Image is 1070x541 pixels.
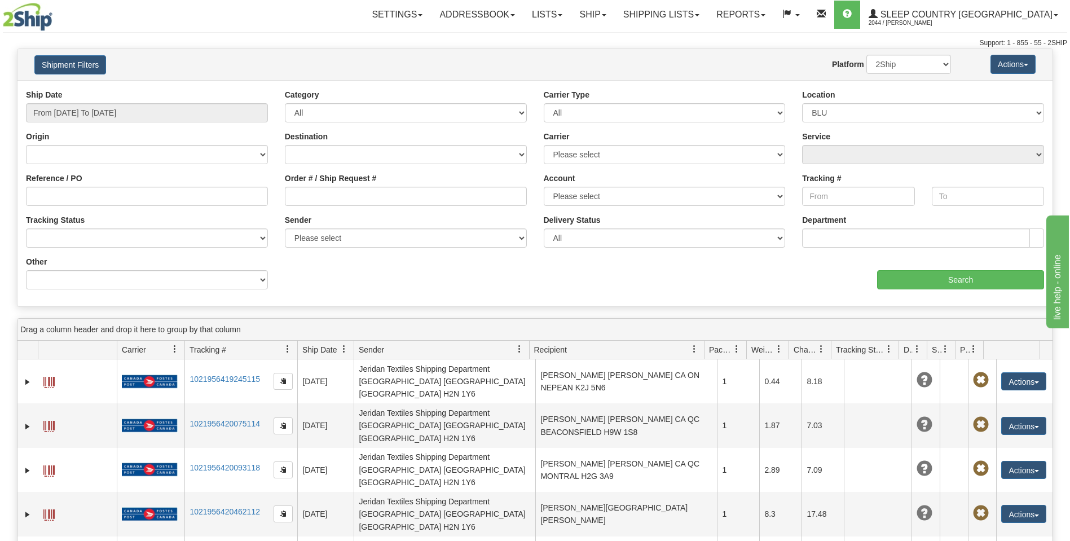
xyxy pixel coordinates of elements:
a: Expand [22,509,33,520]
span: Weight [751,344,775,355]
span: Pickup Not Assigned [973,461,989,477]
label: Sender [285,214,311,226]
a: Reports [708,1,774,29]
span: Tracking # [190,344,226,355]
button: Copy to clipboard [274,461,293,478]
label: Delivery Status [544,214,601,226]
div: grid grouping header [17,319,1053,341]
a: Sender filter column settings [510,340,529,359]
a: 1021956420093118 [190,463,260,472]
label: Origin [26,131,49,142]
td: [DATE] [297,492,354,536]
a: Sleep Country [GEOGRAPHIC_DATA] 2044 / [PERSON_NAME] [860,1,1067,29]
a: Shipment Issues filter column settings [936,340,955,359]
a: Expand [22,465,33,476]
td: [DATE] [297,448,354,492]
td: [DATE] [297,403,354,447]
label: Account [544,173,575,184]
label: Carrier [544,131,570,142]
span: Carrier [122,344,146,355]
span: Recipient [534,344,567,355]
img: 20 - Canada Post [122,419,177,433]
td: [PERSON_NAME] [PERSON_NAME] CA QC MONTRAL H2G 3A9 [535,448,717,492]
input: From [802,187,914,206]
a: Expand [22,421,33,432]
label: Order # / Ship Request # [285,173,377,184]
button: Copy to clipboard [274,373,293,390]
a: Label [43,416,55,434]
span: Sender [359,344,384,355]
td: [PERSON_NAME] [PERSON_NAME] CA ON NEPEAN K2J 5N6 [535,359,717,403]
a: 1021956419245115 [190,375,260,384]
span: 2044 / [PERSON_NAME] [869,17,953,29]
a: Packages filter column settings [727,340,746,359]
img: logo2044.jpg [3,3,52,31]
td: 1 [717,359,759,403]
a: Recipient filter column settings [685,340,704,359]
label: Carrier Type [544,89,589,100]
span: Unknown [917,461,932,477]
img: 20 - Canada Post [122,507,177,521]
td: Jeridan Textiles Shipping Department [GEOGRAPHIC_DATA] [GEOGRAPHIC_DATA] [GEOGRAPHIC_DATA] H2N 1Y6 [354,403,535,447]
td: 1 [717,403,759,447]
label: Destination [285,131,328,142]
a: Ship Date filter column settings [334,340,354,359]
td: 2.89 [759,448,802,492]
a: 1021956420462112 [190,507,260,516]
label: Department [802,214,846,226]
button: Copy to clipboard [274,505,293,522]
label: Category [285,89,319,100]
span: Pickup Not Assigned [973,372,989,388]
button: Copy to clipboard [274,417,293,434]
button: Shipment Filters [34,55,106,74]
button: Actions [1001,505,1046,523]
label: Ship Date [26,89,63,100]
span: Unknown [917,372,932,388]
td: 8.18 [802,359,844,403]
div: live help - online [8,7,104,20]
td: 1.87 [759,403,802,447]
td: [PERSON_NAME][GEOGRAPHIC_DATA][PERSON_NAME] [535,492,717,536]
a: Lists [523,1,571,29]
button: Actions [1001,461,1046,479]
a: Label [43,460,55,478]
input: To [932,187,1044,206]
td: 8.3 [759,492,802,536]
label: Reference / PO [26,173,82,184]
td: 7.03 [802,403,844,447]
a: Expand [22,376,33,388]
span: Tracking Status [836,344,885,355]
td: 1 [717,448,759,492]
span: Unknown [917,505,932,521]
span: Charge [794,344,817,355]
a: Addressbook [431,1,523,29]
td: [DATE] [297,359,354,403]
td: 1 [717,492,759,536]
td: Jeridan Textiles Shipping Department [GEOGRAPHIC_DATA] [GEOGRAPHIC_DATA] [GEOGRAPHIC_DATA] H2N 1Y6 [354,448,535,492]
span: Pickup Not Assigned [973,417,989,433]
td: 0.44 [759,359,802,403]
a: Carrier filter column settings [165,340,184,359]
label: Tracking Status [26,214,85,226]
span: Pickup Status [960,344,970,355]
label: Service [802,131,830,142]
a: Shipping lists [615,1,708,29]
button: Actions [1001,417,1046,435]
a: Label [43,372,55,390]
a: Delivery Status filter column settings [908,340,927,359]
a: 1021956420075114 [190,419,260,428]
span: Packages [709,344,733,355]
td: Jeridan Textiles Shipping Department [GEOGRAPHIC_DATA] [GEOGRAPHIC_DATA] [GEOGRAPHIC_DATA] H2N 1Y6 [354,359,535,403]
td: [PERSON_NAME] [PERSON_NAME] CA QC BEACONSFIELD H9W 1S8 [535,403,717,447]
span: Delivery Status [904,344,913,355]
img: 20 - Canada Post [122,375,177,389]
a: Settings [363,1,431,29]
a: Pickup Status filter column settings [964,340,983,359]
a: Tracking # filter column settings [278,340,297,359]
td: 7.09 [802,448,844,492]
iframe: chat widget [1044,213,1069,328]
label: Location [802,89,835,100]
label: Platform [832,59,864,70]
label: Other [26,256,47,267]
span: Sleep Country [GEOGRAPHIC_DATA] [878,10,1053,19]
